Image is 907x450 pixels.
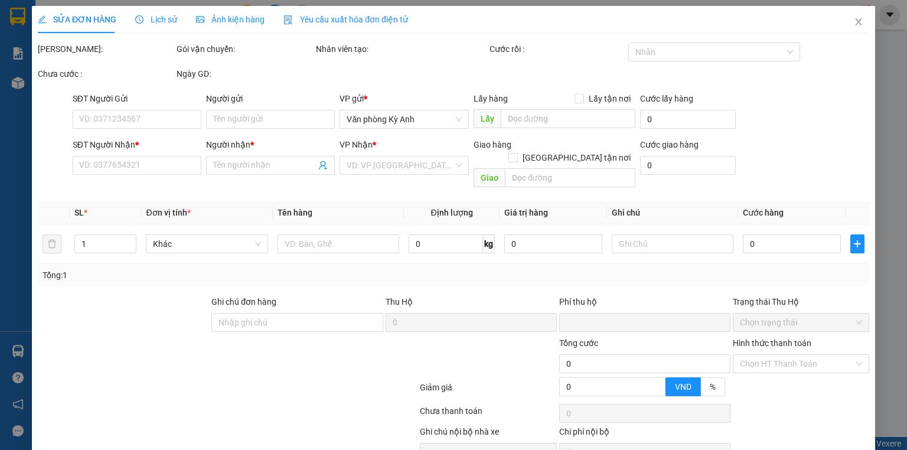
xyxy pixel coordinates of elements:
span: Thu Hộ [385,297,412,306]
div: SĐT Người Nhận [73,138,201,151]
span: Văn phòng Kỳ Anh [347,110,461,128]
label: Hình thức thanh toán [733,338,811,348]
label: Ghi chú đơn hàng [211,297,276,306]
div: Ghi chú nội bộ nhà xe [420,425,556,443]
label: Cước giao hàng [640,140,699,149]
span: % [710,382,716,392]
span: Định lượng [430,208,472,217]
div: Chi phí nội bộ [559,425,730,443]
input: Dọc đường [504,168,635,187]
input: VD: Bàn, Ghế [278,234,399,253]
span: SỬA ĐƠN HÀNG [38,15,116,24]
button: Close [842,6,875,39]
span: edit [38,15,46,24]
input: Ghi Chú [612,234,733,253]
div: Chưa cước : [38,67,174,80]
div: Phí thu hộ [559,295,730,313]
button: plus [850,234,864,253]
span: user-add [318,161,328,170]
span: SL [74,208,84,217]
span: Giao hàng [473,140,511,149]
span: Tên hàng [278,208,312,217]
th: Ghi chú [607,201,738,224]
div: Người nhận [206,138,335,151]
div: Cước rồi : [490,43,626,56]
div: SĐT Người Gửi [73,92,201,105]
span: VND [675,382,691,392]
span: close [854,17,863,27]
div: VP gửi [340,92,468,105]
input: Ghi chú đơn hàng [211,313,383,332]
input: Cước lấy hàng [640,110,736,129]
span: Lấy [473,109,500,128]
span: Lấy tận nơi [584,92,635,105]
div: Tổng: 1 [43,269,351,282]
div: Gói vận chuyển: [177,43,313,56]
span: VP Nhận [340,140,373,149]
img: icon [283,15,293,25]
div: Ngày GD: [177,67,313,80]
div: [PERSON_NAME]: [38,43,174,56]
span: plus [851,239,864,249]
div: Giảm giá [419,381,557,402]
span: Khác [153,235,260,253]
div: Chưa thanh toán [419,405,557,425]
input: Cước giao hàng [640,156,736,175]
span: picture [196,15,204,24]
div: Nhân viên tạo: [316,43,487,56]
span: Chọn trạng thái [740,314,862,331]
span: Giao [473,168,504,187]
span: Yêu cầu xuất hóa đơn điện tử [283,15,408,24]
span: Lịch sử [135,15,177,24]
span: kg [483,234,495,253]
span: Lấy hàng [473,94,507,103]
label: Cước lấy hàng [640,94,693,103]
span: Cước hàng [743,208,784,217]
span: clock-circle [135,15,143,24]
span: Giá trị hàng [504,208,548,217]
span: [GEOGRAPHIC_DATA] tận nơi [518,151,635,164]
span: Tổng cước [559,338,598,348]
span: Đơn vị tính [146,208,190,217]
div: Người gửi [206,92,335,105]
div: Trạng thái Thu Hộ [733,295,869,308]
button: delete [43,234,61,253]
input: Dọc đường [500,109,635,128]
span: Ảnh kiện hàng [196,15,265,24]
